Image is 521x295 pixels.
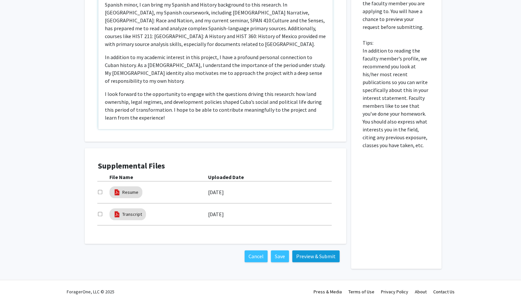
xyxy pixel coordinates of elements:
b: Uploaded Date [208,174,244,180]
img: pdf_icon.png [113,189,121,196]
a: Transcript [122,211,142,218]
iframe: Chat [493,265,516,290]
p: In addition to my academic interest in this project, I have a profound personal connection to Cub... [105,53,326,85]
a: Contact Us [433,289,455,295]
label: [DATE] [208,187,224,198]
label: [DATE] [208,209,224,220]
a: Privacy Policy [381,289,408,295]
a: Terms of Use [348,289,374,295]
button: Cancel [245,250,268,262]
a: Press & Media [314,289,342,295]
a: Resume [122,189,138,196]
button: Preview & Submit [292,250,340,262]
h4: Supplemental Files [98,161,333,171]
p: I look forward to the opportunity to engage with the questions driving this research: how land ow... [105,90,326,122]
b: File Name [109,174,133,180]
img: pdf_icon.png [113,211,121,218]
button: Save [271,250,289,262]
a: About [415,289,427,295]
